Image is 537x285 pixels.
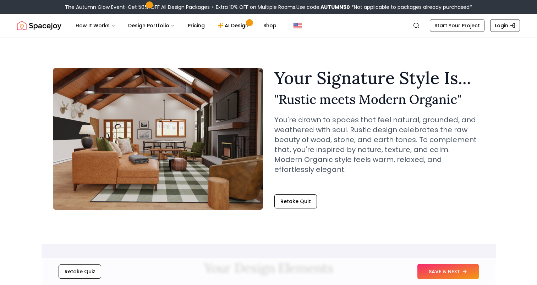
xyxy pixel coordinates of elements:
[17,18,61,33] a: Spacejoy
[53,68,263,210] img: Rustic meets Modern Organic Style Example
[417,264,479,279] button: SAVE & NEXT
[274,194,317,208] button: Retake Quiz
[212,18,256,33] a: AI Design
[70,18,121,33] button: How It Works
[258,18,282,33] a: Shop
[430,19,484,32] a: Start Your Project
[296,4,350,11] span: Use code:
[490,19,520,32] a: Login
[350,4,472,11] span: *Not applicable to packages already purchased*
[17,18,61,33] img: Spacejoy Logo
[274,115,484,174] p: You're drawn to spaces that feel natural, grounded, and weathered with soul. Rustic design celebr...
[274,69,484,86] h1: Your Signature Style Is...
[320,4,350,11] b: AUTUMN50
[182,18,210,33] a: Pricing
[274,92,484,106] h2: " Rustic meets Modern Organic "
[122,18,181,33] button: Design Portfolio
[70,18,282,33] nav: Main
[17,14,520,37] nav: Global
[294,21,302,30] img: United States
[65,4,472,11] div: The Autumn Glow Event-Get 50% OFF All Design Packages + Extra 10% OFF on Multiple Rooms.
[59,264,101,279] button: Retake Quiz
